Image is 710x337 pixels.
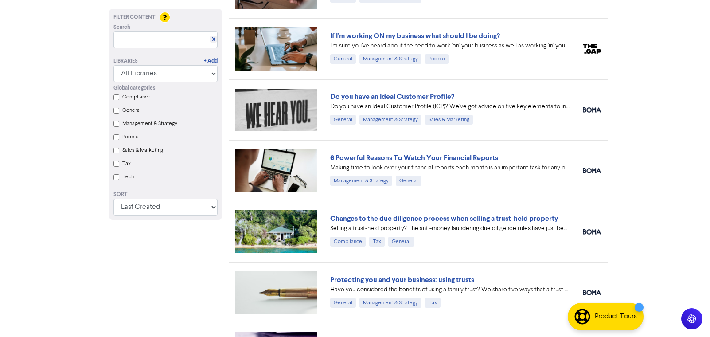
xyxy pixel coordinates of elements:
div: General [330,115,356,125]
div: Tax [369,237,385,247]
div: General [330,298,356,308]
div: General [388,237,414,247]
img: boma [583,290,601,295]
img: boma_accounting [583,168,601,173]
label: General [122,106,141,114]
span: Search [113,24,130,31]
div: Filter Content [113,13,218,21]
img: boma [583,229,601,235]
a: + Add [204,57,218,65]
div: General [396,176,421,186]
div: Sort [113,191,218,199]
div: Management & Strategy [359,115,421,125]
label: Management & Strategy [122,120,177,128]
img: thegap [583,44,601,54]
div: General [330,54,356,64]
a: Protecting you and your business: using trusts [330,275,474,284]
div: Libraries [113,57,138,65]
div: Global categories [113,84,218,92]
div: Management & Strategy [359,54,421,64]
a: Do you have an Ideal Customer Profile? [330,92,454,101]
div: I’m sure you’ve heard about the need to work ‘on’ your business as well as working ‘in’ your busi... [330,41,570,51]
div: Do you have an Ideal Customer Profile (ICP)? We’ve got advice on five key elements to include in ... [330,102,570,111]
div: Have you considered the benefits of using a family trust? We share five ways that a trust can hel... [330,285,570,294]
div: Selling a trust-held property? The anti-money laundering due diligence rules have just been simpl... [330,224,570,233]
a: X [212,36,215,43]
a: If I’m working ON my business what should I be doing? [330,31,500,40]
div: Management & Strategy [330,176,392,186]
div: Management & Strategy [359,298,421,308]
label: Tech [122,173,134,181]
div: Sales & Marketing [425,115,473,125]
label: Compliance [122,93,151,101]
div: Tax [425,298,441,308]
a: 6 Powerful Reasons To Watch Your Financial Reports [330,153,498,162]
img: boma [583,107,601,113]
label: Tax [122,160,131,168]
iframe: Chat Widget [666,294,710,337]
div: Compliance [330,237,366,247]
a: Changes to the due diligence process when selling a trust-held property [330,214,558,223]
label: Sales & Marketing [122,146,163,154]
div: People [425,54,449,64]
label: People [122,133,139,141]
div: Making time to look over your financial reports each month is an important task for any business ... [330,163,570,172]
